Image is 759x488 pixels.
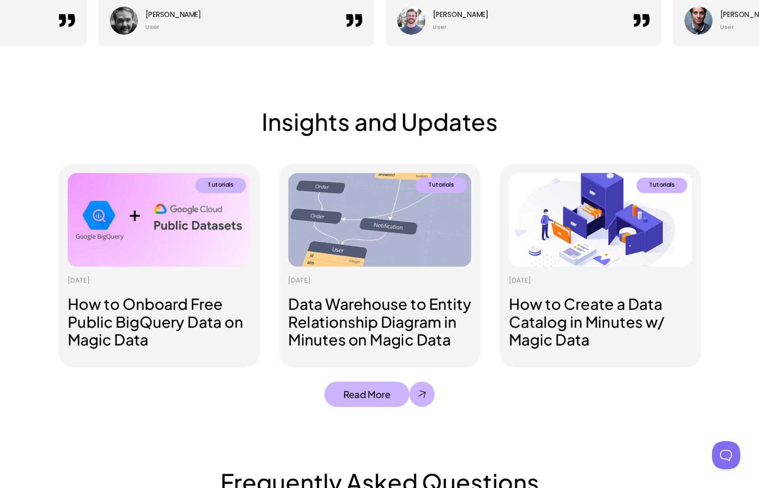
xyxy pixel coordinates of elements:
iframe: Toggle Customer Support [712,441,740,469]
p: Read More [343,389,391,400]
p: Tutorials [649,181,675,189]
p: [PERSON_NAME] [146,9,201,19]
p: User [433,23,447,31]
p: User [720,23,734,31]
a: Tutorials[DATE]How to Onboard Free Public BigQuery Data on Magic Data [58,164,260,368]
h3: How to Onboard Free Public BigQuery Data on Magic Data [68,295,251,349]
p: User [146,23,160,31]
a: Pink FlowerTutorials[DATE]How to Create a Data Catalog in Minutes w/ Magic Data [499,164,701,368]
a: Read More [324,382,435,407]
img: Teal Flower [288,173,471,267]
h3: How to Create a Data Catalog in Minutes w/ Magic Data [509,295,692,349]
p: Tutorials [207,181,233,189]
h3: Data Warehouse to Entity Relationship Diagram in Minutes on Magic Data [288,295,471,349]
h2: Insights and Updates [203,107,557,135]
p: [DATE] [68,276,90,285]
p: Tutorials [428,181,454,189]
p: [DATE] [288,276,310,285]
p: [DATE] [509,276,531,285]
img: Pink Flower [509,173,692,267]
a: Teal FlowerTutorials[DATE]Data Warehouse to Entity Relationship Diagram in Minutes on Magic Data [279,164,481,368]
p: [PERSON_NAME] [433,9,488,19]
